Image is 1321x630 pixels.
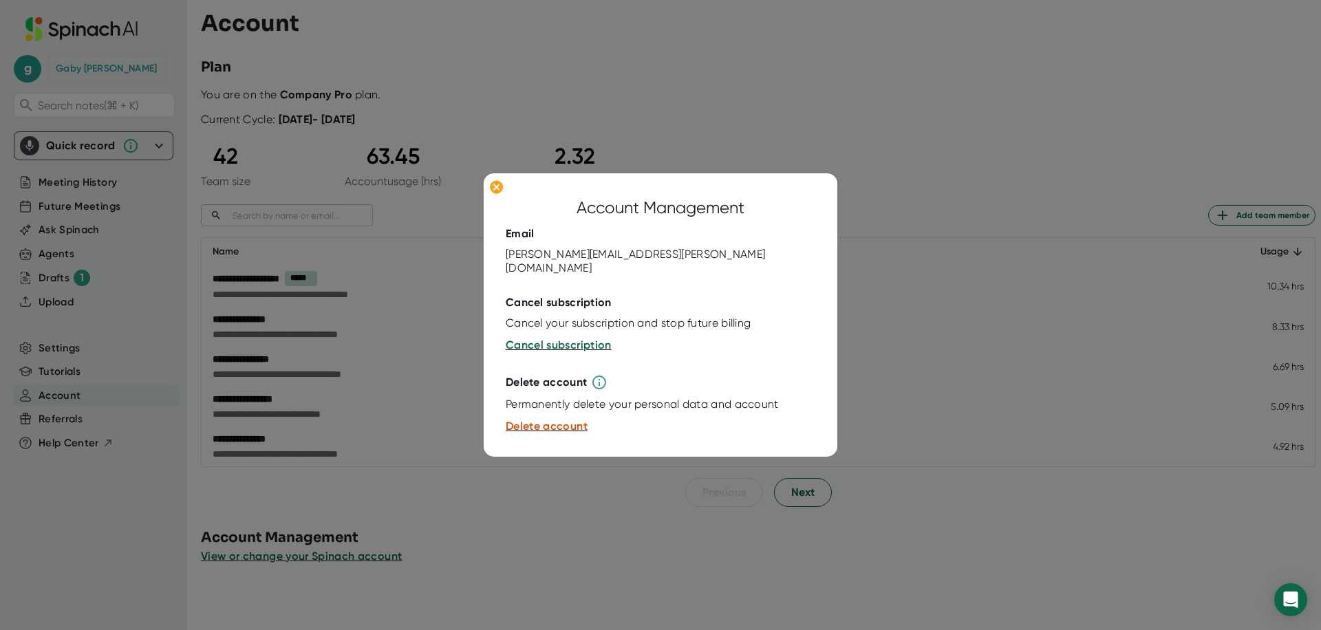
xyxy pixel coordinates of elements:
div: Cancel your subscription and stop future billing [506,316,751,330]
div: Permanently delete your personal data and account [506,398,779,411]
div: Open Intercom Messenger [1274,583,1307,616]
div: Account Management [577,195,744,220]
div: Cancel subscription [506,296,612,309]
span: Cancel subscription [506,338,612,351]
div: Delete account [506,376,587,389]
button: Delete account [506,418,588,435]
div: [PERSON_NAME][EMAIL_ADDRESS][PERSON_NAME][DOMAIN_NAME] [506,248,815,275]
button: Cancel subscription [506,337,612,354]
div: Email [506,227,535,241]
span: Delete account [506,420,588,433]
